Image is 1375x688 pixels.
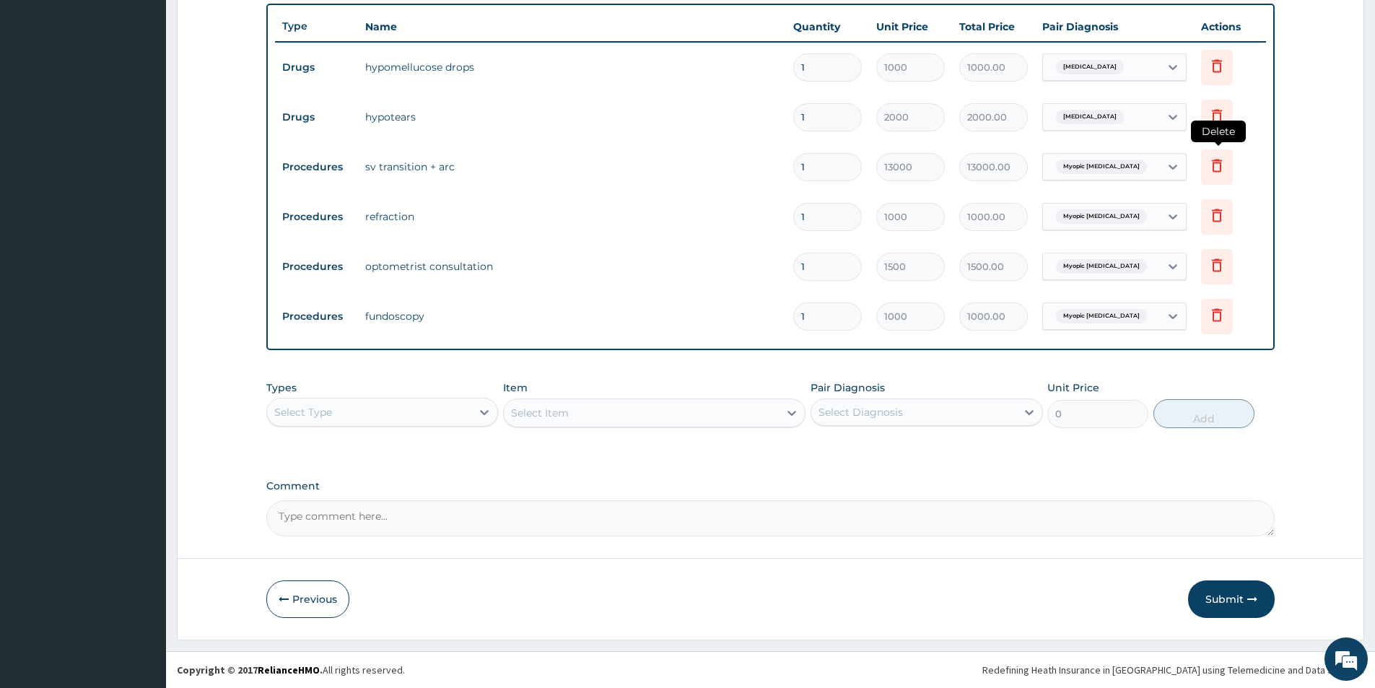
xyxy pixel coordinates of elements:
[275,154,358,180] td: Procedures
[84,182,199,328] span: We're online!
[1047,380,1099,395] label: Unit Price
[274,405,332,419] div: Select Type
[177,663,323,676] strong: Copyright © 2017 .
[811,380,885,395] label: Pair Diagnosis
[952,12,1035,41] th: Total Price
[1188,580,1275,618] button: Submit
[1056,110,1124,124] span: [MEDICAL_DATA]
[1056,160,1147,174] span: Myopic [MEDICAL_DATA]
[503,380,528,395] label: Item
[75,81,243,100] div: Chat with us now
[237,7,271,42] div: Minimize live chat window
[1056,209,1147,224] span: Myopic [MEDICAL_DATA]
[27,72,58,108] img: d_794563401_company_1708531726252_794563401
[1191,121,1246,142] span: Delete
[7,394,275,445] textarea: Type your message and hit 'Enter'
[266,480,1275,492] label: Comment
[358,152,786,181] td: sv transition + arc
[786,12,869,41] th: Quantity
[1035,12,1194,41] th: Pair Diagnosis
[275,13,358,40] th: Type
[1056,309,1147,323] span: Myopic [MEDICAL_DATA]
[275,54,358,81] td: Drugs
[1194,12,1266,41] th: Actions
[1153,399,1254,428] button: Add
[982,663,1364,677] div: Redefining Heath Insurance in [GEOGRAPHIC_DATA] using Telemedicine and Data Science!
[275,253,358,280] td: Procedures
[358,202,786,231] td: refraction
[869,12,952,41] th: Unit Price
[258,663,320,676] a: RelianceHMO
[275,104,358,131] td: Drugs
[266,580,349,618] button: Previous
[275,204,358,230] td: Procedures
[358,252,786,281] td: optometrist consultation
[358,302,786,331] td: fundoscopy
[819,405,903,419] div: Select Diagnosis
[358,53,786,82] td: hypomellucose drops
[1056,60,1124,74] span: [MEDICAL_DATA]
[1056,259,1147,274] span: Myopic [MEDICAL_DATA]
[166,651,1375,688] footer: All rights reserved.
[358,103,786,131] td: hypotears
[275,303,358,330] td: Procedures
[266,382,297,394] label: Types
[358,12,786,41] th: Name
